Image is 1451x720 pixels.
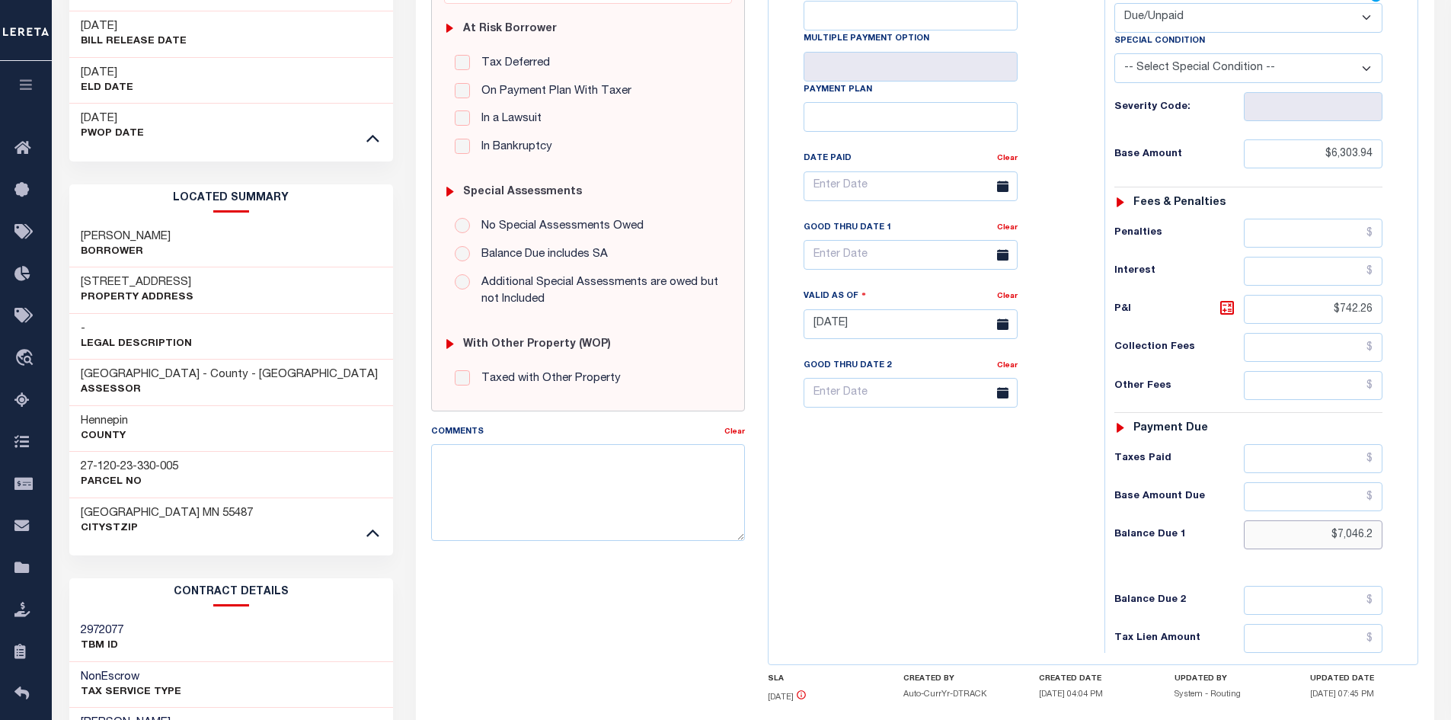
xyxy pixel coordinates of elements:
h3: NonEscrow [81,670,181,685]
h4: CREATED DATE [1039,674,1147,683]
h6: Special Assessments [463,186,582,199]
i: travel_explore [14,349,39,369]
input: $ [1244,586,1383,615]
h6: Taxes Paid [1114,453,1243,465]
label: Valid as Of [804,289,866,303]
span: [GEOGRAPHIC_DATA] [81,507,200,519]
label: Additional Special Assessments are owed but not Included [474,274,721,309]
span: 55487 [222,507,253,519]
span: MN [203,507,219,519]
p: Bill Release Date [81,34,187,50]
input: $ [1244,257,1383,286]
label: Multiple Payment Option [804,33,929,46]
input: $ [1244,624,1383,653]
h4: UPDATED DATE [1310,674,1418,683]
input: $ [1244,139,1383,168]
label: Special Condition [1114,35,1205,48]
span: [DATE] [768,693,794,702]
p: Pwop Date [81,126,144,142]
label: Payment Plan [804,84,872,97]
label: Good Thru Date 2 [804,360,891,373]
p: Borrower [81,245,171,260]
h5: Auto-CurrYr-DTRACK [903,690,1012,699]
h4: CREATED BY [903,674,1012,683]
h6: P&I [1114,299,1243,320]
a: Clear [997,155,1018,162]
h5: System - Routing [1175,690,1283,699]
h6: Severity Code: [1114,101,1243,114]
h6: At Risk Borrower [463,23,557,36]
p: Parcel No [81,475,178,490]
input: Enter Date [804,309,1018,339]
h3: 2972077 [81,623,123,638]
h2: LOCATED SUMMARY [69,184,394,213]
input: $ [1244,520,1383,549]
a: Clear [997,293,1018,300]
h4: UPDATED BY [1175,674,1283,683]
a: Clear [724,428,745,436]
label: Taxed with Other Property [474,370,621,388]
h6: with Other Property (WOP) [463,338,611,351]
h6: Interest [1114,265,1243,277]
input: $ [1244,371,1383,400]
h3: [DATE] [81,111,144,126]
input: Enter Date [804,171,1018,201]
p: Tax Service Type [81,685,181,700]
h3: 27-120-23-330-005 [81,459,178,475]
h3: [DATE] [81,66,133,81]
label: Balance Due includes SA [474,246,608,264]
p: County [81,429,128,444]
a: Clear [997,224,1018,232]
label: Good Thru Date 1 [804,222,891,235]
label: In a Lawsuit [474,110,542,128]
h6: Other Fees [1114,380,1243,392]
input: Enter Date [804,378,1018,408]
p: Legal Description [81,337,192,352]
h6: Base Amount [1114,149,1243,161]
h6: Fees & Penalties [1133,197,1226,210]
h3: - [81,322,192,337]
h3: [PERSON_NAME] [81,229,171,245]
h5: [DATE] 04:04 PM [1039,690,1147,699]
h6: Base Amount Due [1114,491,1243,503]
label: Tax Deferred [474,55,550,72]
p: ELD Date [81,81,133,96]
h3: Hennepin [81,414,128,429]
h6: Balance Due 2 [1114,594,1243,606]
h3: [GEOGRAPHIC_DATA] - County - [GEOGRAPHIC_DATA] [81,367,378,382]
input: Enter Date [804,240,1018,270]
p: Property Address [81,290,193,306]
input: $ [1244,482,1383,511]
h6: Penalties [1114,227,1243,239]
p: CityStZip [81,521,253,536]
label: Date Paid [804,152,852,165]
p: Assessor [81,382,378,398]
h5: [DATE] 07:45 PM [1310,690,1418,699]
h6: Payment due [1133,422,1208,435]
input: $ [1244,295,1383,324]
h6: Balance Due 1 [1114,529,1243,541]
input: $ [1244,444,1383,473]
label: No Special Assessments Owed [474,218,644,235]
h2: CONTRACT details [69,578,394,606]
p: TBM ID [81,638,123,654]
h6: Collection Fees [1114,341,1243,354]
input: $ [1244,333,1383,362]
label: In Bankruptcy [474,139,552,156]
h4: SLA [768,674,876,683]
label: Comments [431,426,484,439]
a: Clear [997,362,1018,370]
h3: [STREET_ADDRESS] [81,275,193,290]
label: On Payment Plan With Taxer [474,83,631,101]
h6: Tax Lien Amount [1114,632,1243,645]
h3: [DATE] [81,19,187,34]
input: $ [1244,219,1383,248]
